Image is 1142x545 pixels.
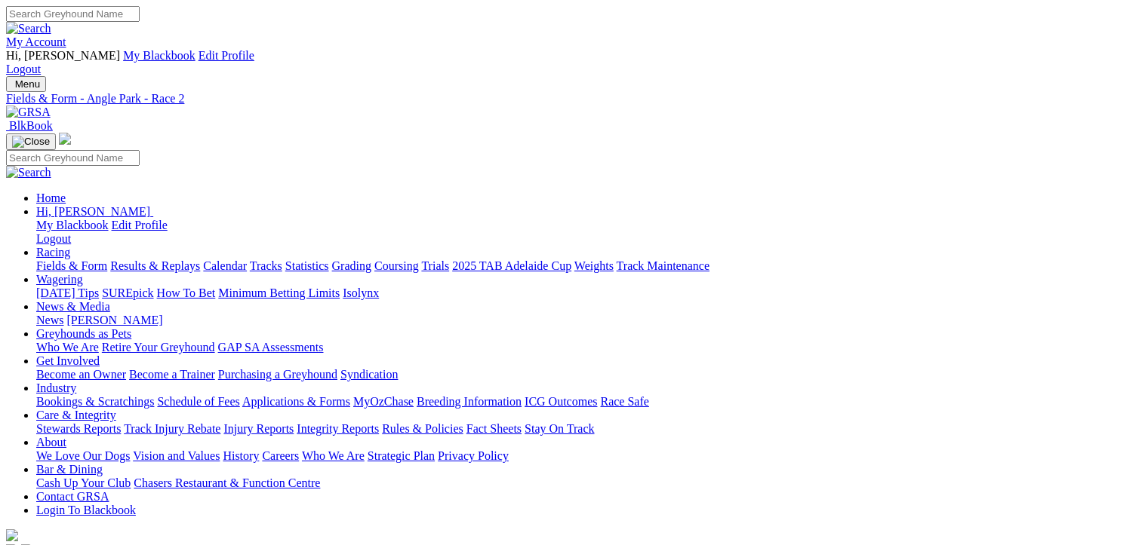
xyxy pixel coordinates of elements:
a: Wagering [36,273,83,286]
a: Fields & Form - Angle Park - Race 2 [6,92,1136,106]
a: Hi, [PERSON_NAME] [36,205,153,218]
a: Greyhounds as Pets [36,327,131,340]
a: Results & Replays [110,259,200,272]
a: Minimum Betting Limits [218,286,340,299]
a: History [223,449,259,462]
a: Syndication [340,368,398,381]
a: Coursing [374,259,419,272]
a: News & Media [36,300,110,313]
a: Contact GRSA [36,490,109,503]
div: Hi, [PERSON_NAME] [36,219,1136,246]
a: Bookings & Scratchings [36,395,154,408]
a: 2025 TAB Adelaide Cup [452,259,571,272]
a: Chasers Restaurant & Function Centre [134,476,320,489]
a: Schedule of Fees [157,395,239,408]
a: Race Safe [600,395,648,408]
a: Who We Are [36,341,99,354]
a: Logout [6,63,41,75]
a: Statistics [285,259,329,272]
a: Rules & Policies [382,422,463,435]
a: Applications & Forms [242,395,350,408]
a: Trials [421,259,449,272]
a: Fields & Form [36,259,107,272]
a: Care & Integrity [36,409,116,421]
div: Wagering [36,286,1136,300]
div: Greyhounds as Pets [36,341,1136,354]
img: logo-grsa-white.png [59,133,71,145]
div: My Account [6,49,1136,76]
a: Retire Your Greyhound [102,341,215,354]
a: Isolynx [343,286,379,299]
div: News & Media [36,314,1136,327]
a: Get Involved [36,354,100,367]
a: [PERSON_NAME] [66,314,162,326]
a: Stewards Reports [36,422,121,435]
a: News [36,314,63,326]
img: logo-grsa-white.png [6,529,18,541]
span: Menu [15,78,40,90]
a: Stay On Track [525,422,594,435]
div: Industry [36,395,1136,409]
a: Careers [262,449,299,462]
a: Login To Blackbook [36,504,136,516]
span: Hi, [PERSON_NAME] [6,49,120,62]
button: Toggle navigation [6,76,46,92]
a: Calendar [203,259,247,272]
div: Care & Integrity [36,422,1136,436]
img: Search [6,166,51,179]
a: How To Bet [157,286,216,299]
a: BlkBook [6,119,53,132]
a: Tracks [250,259,282,272]
a: Edit Profile [112,219,168,231]
a: Become a Trainer [129,368,215,381]
img: Close [12,136,50,148]
a: Privacy Policy [438,449,509,462]
div: About [36,449,1136,463]
a: Weights [574,259,614,272]
img: GRSA [6,106,51,119]
a: Purchasing a Greyhound [218,368,337,381]
button: Toggle navigation [6,133,56,150]
a: Who We Are [302,449,365,462]
a: GAP SA Assessments [218,341,324,354]
div: Bar & Dining [36,476,1136,490]
a: SUREpick [102,286,153,299]
a: My Account [6,35,66,48]
a: About [36,436,66,449]
a: Bar & Dining [36,463,103,476]
a: Cash Up Your Club [36,476,131,489]
a: Fact Sheets [466,422,522,435]
a: Become an Owner [36,368,126,381]
a: MyOzChase [353,395,414,408]
a: Edit Profile [199,49,254,62]
input: Search [6,6,140,22]
a: Home [36,191,66,204]
a: Track Injury Rebate [124,422,220,435]
span: BlkBook [9,119,53,132]
a: My Blackbook [123,49,195,62]
a: We Love Our Dogs [36,449,130,462]
a: Grading [332,259,371,272]
a: Injury Reports [223,422,294,435]
a: ICG Outcomes [525,395,597,408]
a: Racing [36,246,70,259]
span: Hi, [PERSON_NAME] [36,205,150,218]
a: Strategic Plan [368,449,435,462]
a: Logout [36,232,71,245]
div: Racing [36,259,1136,273]
div: Get Involved [36,368,1136,381]
input: Search [6,150,140,166]
a: [DATE] Tips [36,286,99,299]
img: Search [6,22,51,35]
a: My Blackbook [36,219,109,231]
a: Track Maintenance [617,259,710,272]
a: Breeding Information [417,395,522,408]
a: Integrity Reports [297,422,379,435]
a: Vision and Values [133,449,220,462]
a: Industry [36,381,76,394]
